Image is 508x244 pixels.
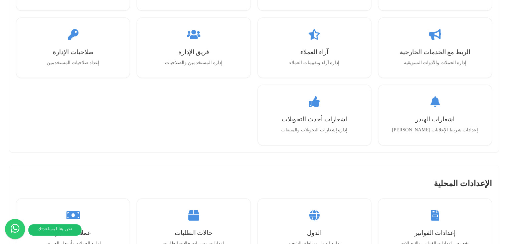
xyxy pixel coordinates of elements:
[263,90,366,140] a: اشعارات أحدث التحويلاتإدارة إشعارات التحويلات والمبيعات
[16,179,492,192] h2: الإعدادات المحلية
[142,22,245,73] a: فريق الإدارةإدارة المستخدمين والصلاحيات
[28,229,118,237] h3: عملات المتجر
[269,115,360,123] h3: اشعارات أحدث التحويلات
[383,90,487,140] a: اشعارات الهيدرإعدادات شريط الإعلانات [PERSON_NAME]
[383,22,487,73] a: الربط مع الخدمات الخارجيةإدارة الحملات والأدوات التسويقية
[390,115,480,123] h3: اشعارات الهيدر
[148,229,239,237] h3: حالات الطلبات
[269,229,360,237] h3: الدول
[148,59,239,67] p: إدارة المستخدمين والصلاحيات
[269,59,360,67] p: إدارة آراء وتقييمات العملاء
[263,22,366,73] a: آراء العملاءإدارة آراء وتقييمات العملاء
[28,59,118,67] p: إعداد صلاحيات المستخدمين
[390,48,480,56] h3: الربط مع الخدمات الخارجية
[148,48,239,56] h3: فريق الإدارة
[390,126,480,134] p: إعدادات شريط الإعلانات [PERSON_NAME]
[21,22,125,73] a: صلاحيات الإدارةإعداد صلاحيات المستخدمين
[390,229,480,237] h3: إعدادات الفواتير
[390,59,480,67] p: إدارة الحملات والأدوات التسويقية
[269,48,360,56] h3: آراء العملاء
[269,126,360,134] p: إدارة إشعارات التحويلات والمبيعات
[28,48,118,56] h3: صلاحيات الإدارة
